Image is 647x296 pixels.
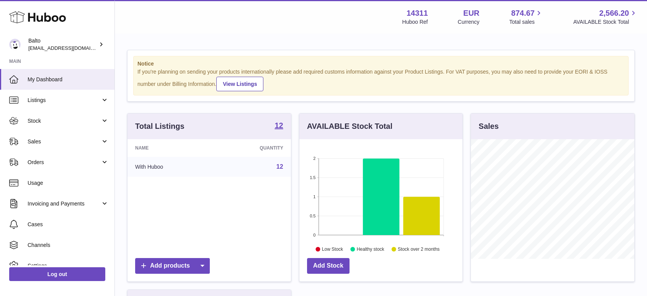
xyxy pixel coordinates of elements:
span: Invoicing and Payments [28,200,101,207]
span: Sales [28,138,101,145]
a: 12 [276,163,283,170]
text: Low Stock [322,247,343,252]
h3: Sales [479,121,498,132]
a: Add products [135,258,210,274]
a: Log out [9,267,105,281]
span: AVAILABLE Stock Total [573,18,638,26]
a: 12 [274,122,283,131]
a: 2,566.20 AVAILABLE Stock Total [573,8,638,26]
div: Huboo Ref [402,18,428,26]
span: My Dashboard [28,76,109,83]
span: Orders [28,159,101,166]
span: [EMAIL_ADDRESS][DOMAIN_NAME] [28,45,113,51]
text: 1 [313,194,315,199]
a: 874.67 Total sales [509,8,543,26]
span: 874.67 [511,8,534,18]
span: Settings [28,262,109,270]
td: With Huboo [127,157,214,177]
h3: Total Listings [135,121,185,132]
text: 2 [313,156,315,161]
h3: AVAILABLE Stock Total [307,121,392,132]
span: Channels [28,242,109,249]
th: Name [127,139,214,157]
strong: EUR [463,8,479,18]
text: Stock over 2 months [398,247,440,252]
text: 0 [313,233,315,237]
div: If you're planning on sending your products internationally please add required customs informati... [137,68,624,91]
span: Usage [28,179,109,187]
strong: 14311 [407,8,428,18]
strong: 12 [274,122,283,129]
text: 0.5 [310,214,315,218]
span: Cases [28,221,109,228]
span: Listings [28,97,101,104]
text: Healthy stock [357,247,385,252]
a: View Listings [216,77,263,91]
text: 1.5 [310,175,315,180]
a: Add Stock [307,258,350,274]
img: ops@balto.fr [9,39,21,50]
span: 2,566.20 [599,8,629,18]
span: Total sales [509,18,543,26]
th: Quantity [214,139,291,157]
strong: Notice [137,60,624,67]
span: Stock [28,117,101,125]
div: Balto [28,37,97,52]
div: Currency [458,18,480,26]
